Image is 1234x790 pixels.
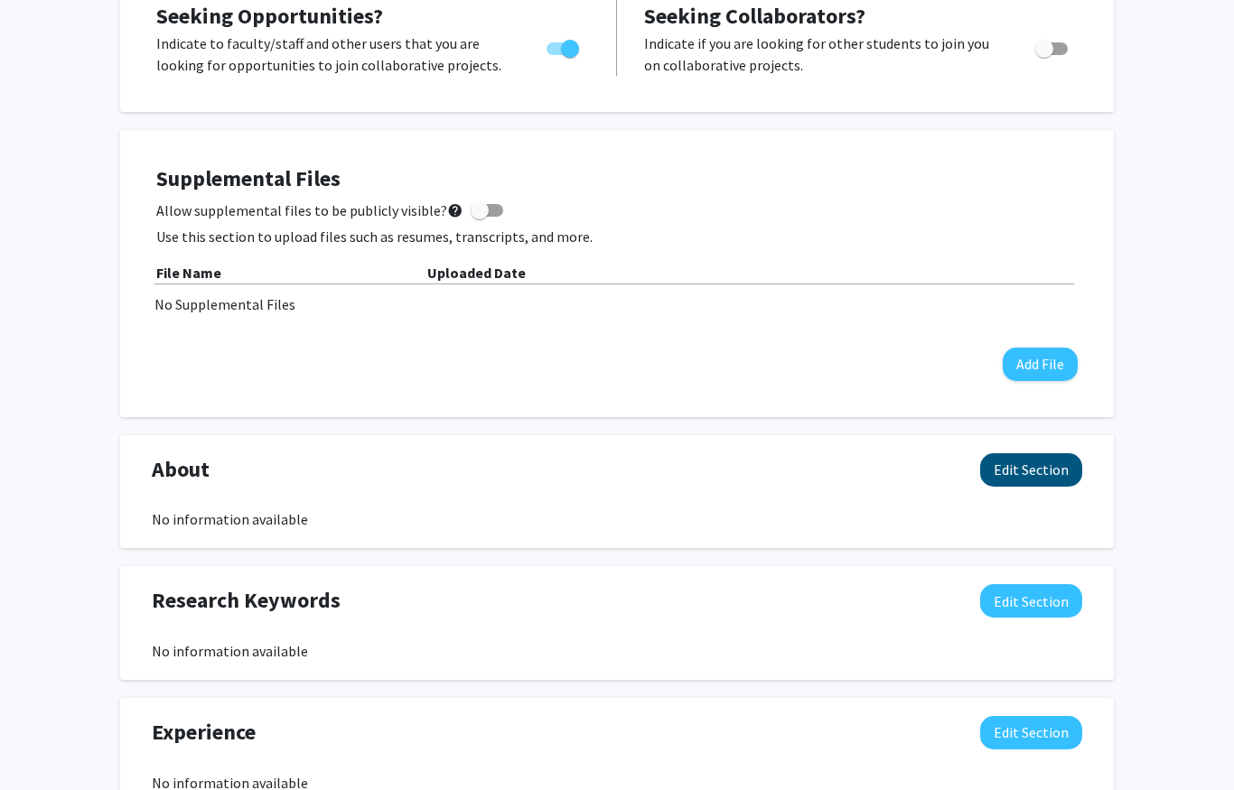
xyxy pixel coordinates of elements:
span: Allow supplemental files to be publicly visible? [156,200,463,221]
button: Edit Research Keywords [980,584,1082,618]
div: No information available [152,640,1082,662]
span: Research Keywords [152,584,341,617]
mat-icon: help [447,200,463,221]
button: Add File [1003,348,1078,381]
b: File Name [156,264,221,282]
button: Edit About [980,453,1082,487]
span: Experience [152,716,256,748]
button: Edit Experience [980,716,1082,749]
span: About [152,453,210,486]
span: Seeking Opportunities? [156,2,383,30]
div: Toggle [1028,33,1078,60]
p: Indicate to faculty/staff and other users that you are looking for opportunities to join collabor... [156,33,512,76]
div: No Supplemental Files [154,293,1080,315]
p: Indicate if you are looking for other students to join you on collaborative projects. [644,33,1001,76]
h4: Supplemental Files [156,166,1078,192]
div: No information available [152,508,1082,530]
b: Uploaded Date [427,264,526,282]
div: Toggle [539,33,589,60]
span: Seeking Collaborators? [644,2,865,30]
iframe: Chat [14,709,77,776]
p: Use this section to upload files such as resumes, transcripts, and more. [156,226,1078,247]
